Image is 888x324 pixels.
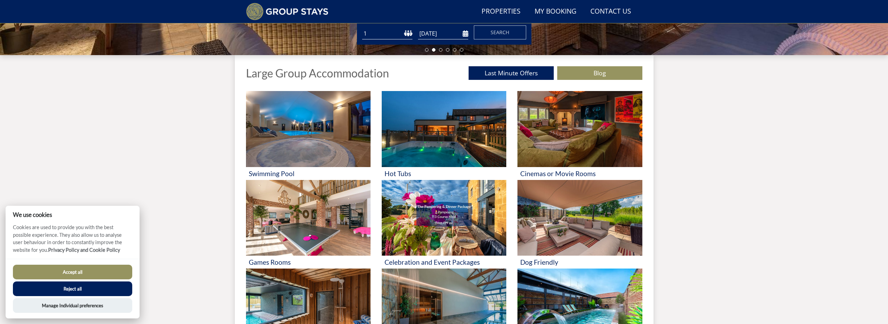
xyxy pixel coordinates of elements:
p: Cookies are used to provide you with the best possible experience. They also allow us to analyse ... [6,224,140,259]
img: 'Hot Tubs' - Large Group Accommodation Holiday Ideas [382,91,506,167]
h3: Celebration and Event Packages [385,258,503,266]
a: 'Cinemas or Movie Rooms' - Large Group Accommodation Holiday Ideas Cinemas or Movie Rooms [517,91,642,180]
img: 'Swimming Pool' - Large Group Accommodation Holiday Ideas [246,91,371,167]
h3: Swimming Pool [249,170,368,177]
img: 'Cinemas or Movie Rooms' - Large Group Accommodation Holiday Ideas [517,91,642,167]
h3: Hot Tubs [385,170,503,177]
a: Blog [557,66,642,80]
h3: Games Rooms [249,258,368,266]
a: My Booking [532,4,579,20]
button: Manage Individual preferences [13,298,132,313]
a: Privacy Policy and Cookie Policy [48,247,120,253]
a: 'Celebration and Event Packages' - Large Group Accommodation Holiday Ideas Celebration and Event ... [382,180,506,269]
button: Search [474,25,526,39]
img: 'Games Rooms' - Large Group Accommodation Holiday Ideas [246,180,371,256]
a: 'Swimming Pool' - Large Group Accommodation Holiday Ideas Swimming Pool [246,91,371,180]
button: Accept all [13,265,132,279]
a: 'Hot Tubs' - Large Group Accommodation Holiday Ideas Hot Tubs [382,91,506,180]
h3: Dog Friendly [520,258,639,266]
h3: Cinemas or Movie Rooms [520,170,639,177]
h2: We use cookies [6,211,140,218]
img: 'Celebration and Event Packages' - Large Group Accommodation Holiday Ideas [382,180,506,256]
a: Properties [479,4,523,20]
button: Reject all [13,281,132,296]
input: Arrival Date [418,28,468,39]
a: Contact Us [588,4,634,20]
img: Group Stays [246,3,329,20]
a: 'Dog Friendly' - Large Group Accommodation Holiday Ideas Dog Friendly [517,180,642,269]
a: 'Games Rooms' - Large Group Accommodation Holiday Ideas Games Rooms [246,180,371,269]
h1: Large Group Accommodation [246,67,389,79]
img: 'Dog Friendly' - Large Group Accommodation Holiday Ideas [517,180,642,256]
a: Last Minute Offers [469,66,554,80]
span: Search [491,29,509,36]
